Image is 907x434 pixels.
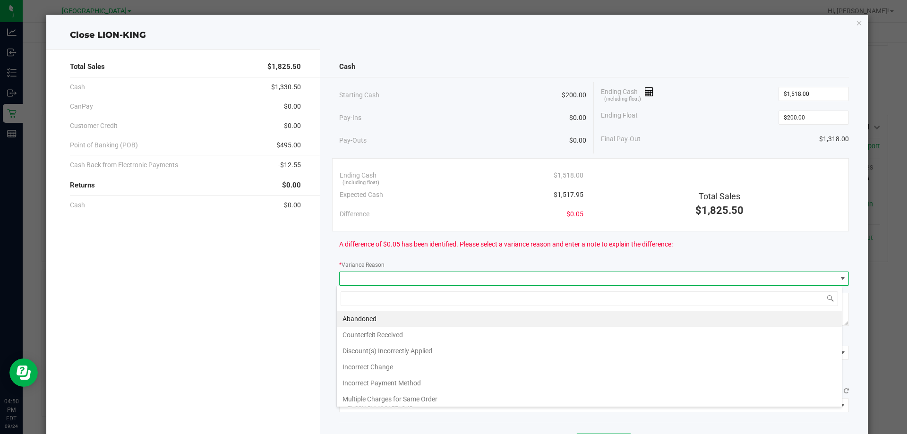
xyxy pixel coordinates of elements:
span: A difference of $0.05 has been identified. Please select a variance reason and enter a note to ex... [339,239,673,249]
span: Ending Float [601,111,638,125]
span: -$12.55 [278,160,301,170]
li: Counterfeit Received [337,327,842,343]
label: Variance Reason [339,261,385,269]
span: $0.05 [566,209,583,219]
span: $1,330.50 [271,82,301,92]
div: Close LION-KING [46,29,868,42]
li: Multiple Charges for Same Order [337,391,842,407]
span: Cash Back from Electronic Payments [70,160,178,170]
span: $0.00 [282,180,301,191]
span: Starting Cash [339,90,379,100]
span: Pay-Ins [339,113,361,123]
span: $200.00 [562,90,586,100]
iframe: Resource center [9,358,38,387]
span: $0.00 [569,113,586,123]
span: Cash [70,200,85,210]
span: $0.00 [284,102,301,111]
span: Difference [340,209,369,219]
span: Ending Cash [340,170,376,180]
span: $1,318.00 [819,134,849,144]
span: Total Sales [699,191,740,201]
span: Customer Credit [70,121,118,131]
span: Cash [70,82,85,92]
li: Incorrect Change [337,359,842,375]
span: $1,518.00 [554,170,583,180]
span: $495.00 [276,140,301,150]
span: Ending Cash [601,87,654,101]
span: Expected Cash [340,190,383,200]
li: Abandoned [337,311,842,327]
span: $1,825.50 [267,61,301,72]
span: $0.00 [284,200,301,210]
span: Point of Banking (POB) [70,140,138,150]
span: $0.00 [569,136,586,145]
span: $1,825.50 [695,204,744,216]
span: CanPay [70,102,93,111]
span: (including float) [604,95,641,103]
span: $1,517.95 [554,190,583,200]
li: Discount(s) Incorrectly Applied [337,343,842,359]
span: Total Sales [70,61,105,72]
span: (including float) [342,179,379,187]
li: Incorrect Payment Method [337,375,842,391]
span: Final Pay-Out [601,134,641,144]
span: Pay-Outs [339,136,367,145]
span: Cash [339,61,355,72]
div: Returns [70,175,301,196]
span: $0.00 [284,121,301,131]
